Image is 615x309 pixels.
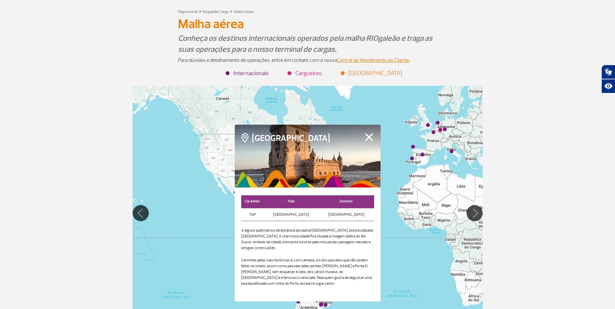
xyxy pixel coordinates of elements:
[235,124,381,187] img: porto.png
[296,300,300,303] div: Santiago (SCL)
[226,69,269,78] li: Internacionais
[426,123,430,127] div: Londres (LHR)
[601,79,615,93] button: Abrir recursos assistivos.
[319,303,323,307] div: Buenos Aires (EZE)
[319,208,374,221] td: [GEOGRAPHIC_DATA]
[341,69,402,78] li: [GEOGRAPHIC_DATA]
[199,7,201,15] a: >
[288,69,322,78] li: Cargueiros
[467,205,483,221] button: Mover para direita
[420,153,424,156] div: Madrid (MAD)
[315,298,319,302] div: Rosário (ROS)
[319,302,323,306] div: Buenos Aires (AEP)
[241,133,337,145] h4: [GEOGRAPHIC_DATA]
[241,228,374,251] p: A alguns quilômetros de distância da capital [GEOGRAPHIC_DATA], está localizado [GEOGRAPHIC_DATA]...
[436,121,440,125] div: Amsterdã (AMS)
[337,57,409,63] a: Central de Atendimento ao Cliente
[178,18,437,29] h1: Malha aérea
[178,56,437,64] p: Para dúvidas e detalhamento de operações, entre em contato com a nossa .
[234,9,254,14] a: Malha Aérea
[133,205,149,221] button: Mover para esquerda
[410,156,414,160] div: Lisboa (LIS)
[230,7,232,15] a: >
[178,9,198,14] a: Página inicial
[203,9,229,14] a: Riogaleão Cargo
[601,65,615,79] button: Abrir tradutor de língua de sinais.
[601,65,615,93] div: Plugin de acessibilidade da Hand Talk.
[450,149,454,153] div: Roma (FCO)
[411,151,415,154] div: Porto (OPO)
[264,208,319,221] td: [GEOGRAPHIC_DATA]
[324,303,327,307] div: Montevidéu (MVD)
[364,133,374,141] button: Fechar
[241,208,264,221] td: TAP
[432,130,435,134] div: Paris (CDG)
[178,33,437,55] p: Conheça os destinos internacionais operados pela malha RIOgaleão e traga as suas operações para o...
[241,195,264,208] th: Cia Aérea
[241,257,374,287] p: Caminhar pelas ruas históricas é, com certeza, um dos passeios que não podem faltar no roteiro, a...
[443,127,447,131] div: Frankfurt (FRA)
[438,128,442,132] div: Luxemburgo (LUX)
[319,195,374,208] th: Destino
[264,195,319,208] th: País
